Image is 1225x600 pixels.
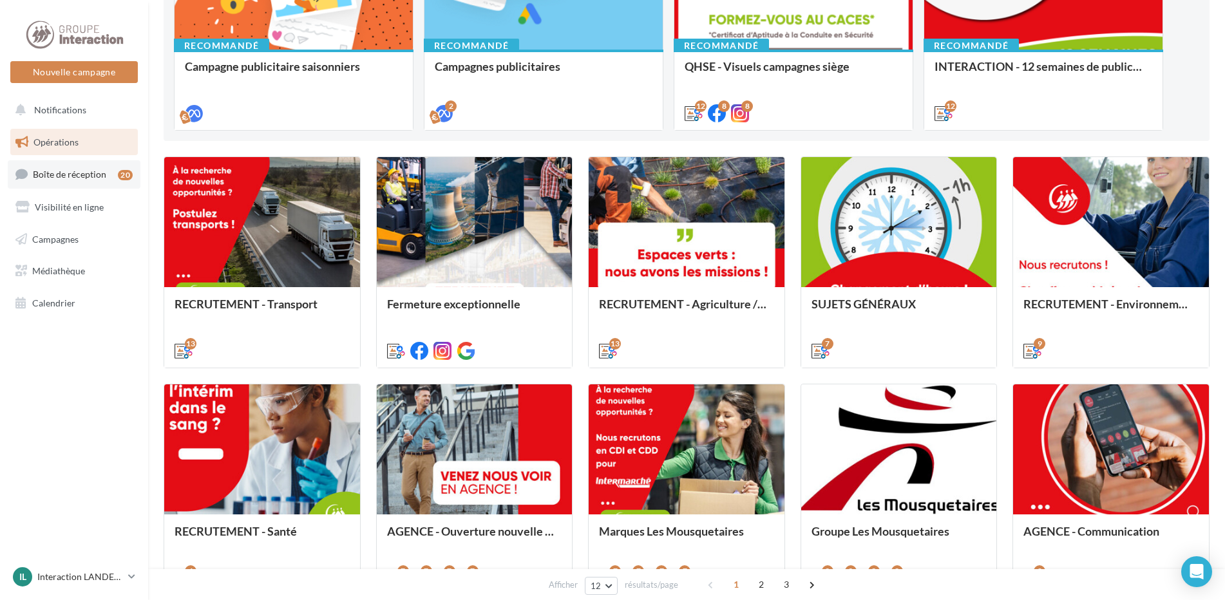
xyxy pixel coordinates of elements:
span: IL [19,570,26,583]
div: 2 [1034,565,1045,577]
div: 7 [397,565,409,577]
div: 3 [822,565,833,577]
div: Marques Les Mousquetaires [599,525,774,550]
div: RECRUTEMENT - Transport [175,297,350,323]
div: 9 [1034,338,1045,350]
span: Opérations [33,136,79,147]
span: Boîte de réception [33,169,106,180]
div: AGENCE - Communication [1023,525,1199,550]
div: Campagne publicitaire saisonniers [185,60,403,86]
a: IL Interaction LANDERNEAU [10,565,138,589]
button: 12 [585,577,618,595]
div: 7 [656,565,667,577]
span: Afficher [549,579,578,591]
div: 13 [185,338,196,350]
div: SUJETS GÉNÉRAUX [812,297,987,323]
div: 20 [118,170,133,180]
p: Interaction LANDERNEAU [37,570,123,583]
div: Groupe Les Mousquetaires [812,525,987,550]
div: AGENCE - Ouverture nouvelle agence [387,525,562,550]
div: 2 [445,100,457,112]
button: Nouvelle campagne [10,61,138,83]
div: Recommandé [674,39,769,53]
div: 7 [421,565,432,577]
span: 1 [726,574,746,595]
div: RECRUTEMENT - Environnement [1023,297,1199,323]
span: 3 [776,574,797,595]
div: 7 [444,565,455,577]
div: Campagnes publicitaires [435,60,652,86]
a: Visibilité en ligne [8,194,140,221]
a: Opérations [8,129,140,156]
div: 7 [609,565,621,577]
div: Recommandé [424,39,519,53]
div: 7 [632,565,644,577]
div: 12 [945,100,956,112]
button: Notifications [8,97,135,124]
div: 8 [741,100,753,112]
span: Calendrier [32,297,75,308]
div: Recommandé [174,39,269,53]
div: INTERACTION - 12 semaines de publication [935,60,1152,86]
div: 3 [845,565,857,577]
span: Campagnes [32,233,79,244]
div: 3 [891,565,903,577]
div: 7 [822,338,833,350]
a: Calendrier [8,290,140,317]
span: 12 [591,581,602,591]
div: 3 [868,565,880,577]
div: QHSE - Visuels campagnes siège [685,60,902,86]
span: Médiathèque [32,265,85,276]
div: 12 [695,100,707,112]
div: 13 [609,338,621,350]
div: 6 [185,565,196,577]
a: Boîte de réception20 [8,160,140,188]
div: 8 [718,100,730,112]
a: Médiathèque [8,258,140,285]
span: 2 [751,574,772,595]
span: résultats/page [625,579,678,591]
a: Campagnes [8,226,140,253]
span: Notifications [34,104,86,115]
div: 7 [467,565,479,577]
div: Fermeture exceptionnelle [387,297,562,323]
div: RECRUTEMENT - Santé [175,525,350,550]
div: Open Intercom Messenger [1181,556,1212,587]
div: 7 [679,565,690,577]
span: Visibilité en ligne [35,202,104,212]
div: Recommandé [924,39,1019,53]
div: RECRUTEMENT - Agriculture / Espaces verts [599,297,774,323]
